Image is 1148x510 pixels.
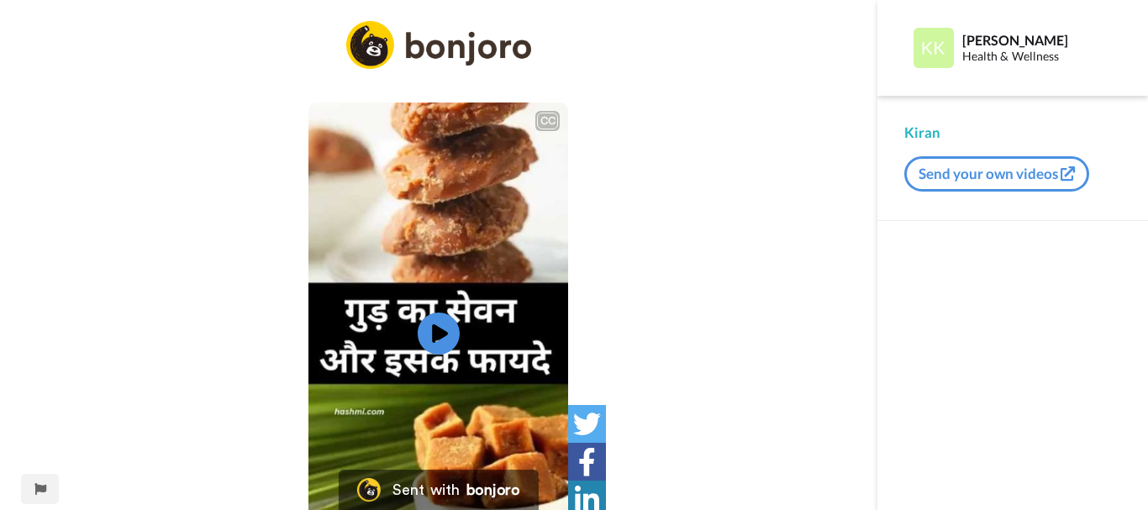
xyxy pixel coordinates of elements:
div: Health & Wellness [962,50,1120,64]
a: Bonjoro LogoSent withbonjoro [339,470,539,510]
div: bonjoro [466,482,520,497]
div: CC [537,113,558,129]
img: logo_full.png [346,21,531,69]
div: [PERSON_NAME] [962,32,1120,48]
img: Bonjoro Logo [357,478,381,502]
img: Profile Image [914,28,954,68]
div: Kiran [904,123,1121,143]
div: Sent with [392,482,460,497]
button: Send your own videos [904,156,1089,192]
